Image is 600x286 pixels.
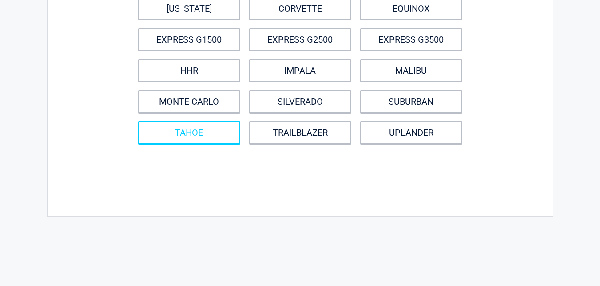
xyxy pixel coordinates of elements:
[249,90,351,113] a: SILVERADO
[249,28,351,51] a: EXPRESS G2500
[360,28,462,51] a: EXPRESS G3500
[138,28,240,51] a: EXPRESS G1500
[249,121,351,144] a: TRAILBLAZER
[360,121,462,144] a: UPLANDER
[138,121,240,144] a: TAHOE
[249,59,351,82] a: IMPALA
[138,59,240,82] a: HHR
[138,90,240,113] a: MONTE CARLO
[360,59,462,82] a: MALIBU
[360,90,462,113] a: SUBURBAN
